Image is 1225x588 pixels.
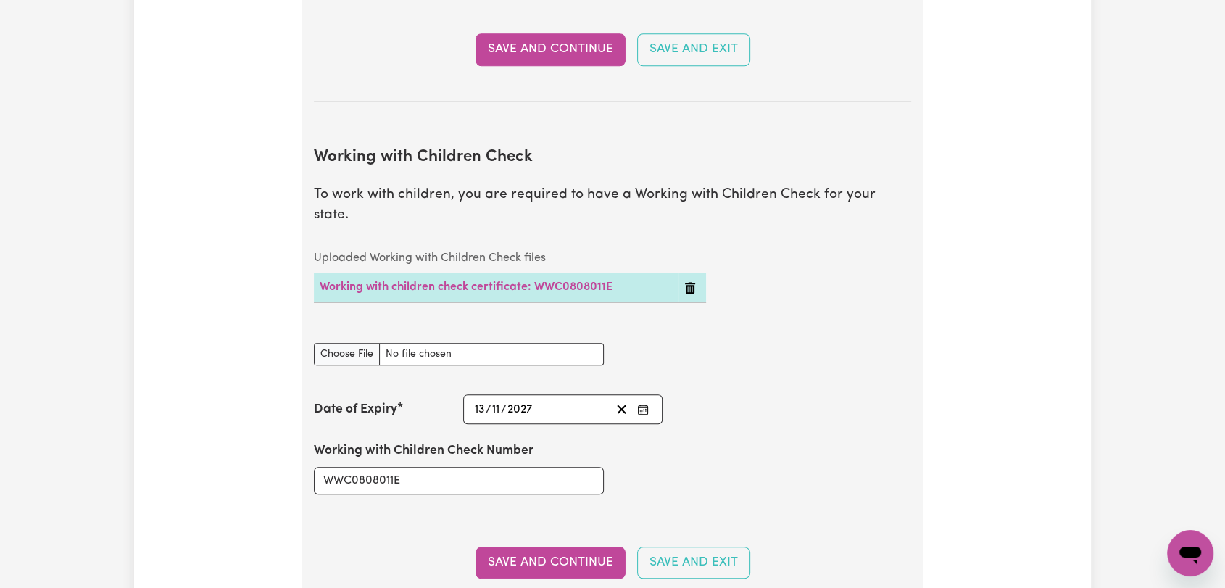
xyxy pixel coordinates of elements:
[314,400,397,419] label: Date of Expiry
[491,399,501,419] input: --
[507,399,534,419] input: ----
[637,33,750,65] button: Save and Exit
[486,403,491,416] span: /
[314,244,706,273] caption: Uploaded Working with Children Check files
[474,399,486,419] input: --
[476,33,626,65] button: Save and Continue
[684,278,696,296] button: Delete Working with children check certificate: WWC0808011E
[637,547,750,579] button: Save and Exit
[476,547,626,579] button: Save and Continue
[314,185,911,227] p: To work with children, you are required to have a Working with Children Check for your state.
[320,281,612,293] a: Working with children check certificate: WWC0808011E
[314,442,533,460] label: Working with Children Check Number
[610,399,633,419] button: Clear date
[314,148,911,167] h2: Working with Children Check
[1167,530,1213,576] iframe: Button to launch messaging window
[633,399,653,419] button: Enter the Date of Expiry of your Working with Children Check
[501,403,507,416] span: /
